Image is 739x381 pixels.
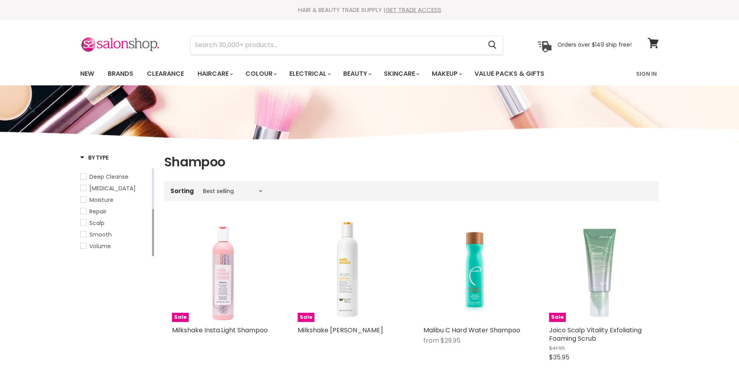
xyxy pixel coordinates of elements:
a: Joico Scalp Vitality Exfoliating Foaming ScrubSale [549,220,651,322]
a: Makeup [426,65,467,82]
label: Sorting [170,188,194,194]
span: Daily [89,161,103,169]
img: Joico Scalp Vitality Exfoliating Foaming Scrub [549,220,651,322]
a: Electrical [283,65,336,82]
span: Repair [89,207,107,215]
h3: By Type [80,154,109,162]
ul: Main menu [74,62,591,85]
a: Moisture [80,195,150,204]
a: Malibu C Hard Water Shampoo [423,220,525,322]
span: Scalp [89,219,105,227]
nav: Main [70,62,669,85]
a: Repair [80,207,150,216]
span: $29.95 [441,336,460,345]
a: Brands [102,65,139,82]
img: Milkshake Insta.Light Shampoo [172,220,274,322]
a: Sign In [631,65,662,82]
span: $41.95 [549,344,565,352]
a: Milkshake [PERSON_NAME] [298,326,383,335]
a: Milkshake Argan ShampooSale [298,220,399,322]
a: Hair Extension [80,184,150,193]
a: Volume [80,242,150,251]
span: Moisture [89,196,113,204]
a: Scalp [80,219,150,227]
a: Clearance [141,65,190,82]
span: Smooth [89,231,112,239]
a: Milkshake Insta.Light Shampoo [172,326,268,335]
span: Volume [89,242,111,250]
a: Milkshake Insta.Light ShampooSale [172,220,274,322]
span: Sale [172,313,189,322]
p: Orders over $149 ship free! [557,41,632,48]
a: Value Packs & Gifts [468,65,550,82]
span: $35.95 [549,353,569,362]
form: Product [190,36,503,55]
button: Search [482,36,503,54]
a: Beauty [337,65,376,82]
h1: Shampoo [164,154,659,170]
span: [MEDICAL_DATA] [89,184,136,192]
a: GET TRADE ACCESS [385,6,441,14]
span: Sale [298,313,314,322]
a: Haircare [192,65,238,82]
a: Joico Scalp Vitality Exfoliating Foaming Scrub [549,326,642,343]
a: Smooth [80,230,150,239]
a: Deep Cleanse [80,172,150,181]
input: Search [191,36,482,54]
img: Milkshake Argan Shampoo [298,220,399,322]
a: Skincare [378,65,424,82]
span: Deep Cleanse [89,173,128,181]
span: Sale [549,313,566,322]
a: Malibu C Hard Water Shampoo [423,326,520,335]
a: New [74,65,100,82]
img: Malibu C Hard Water Shampoo [444,220,504,322]
span: from [423,336,439,345]
div: HAIR & BEAUTY TRADE SUPPLY | [70,6,669,14]
a: Colour [239,65,282,82]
